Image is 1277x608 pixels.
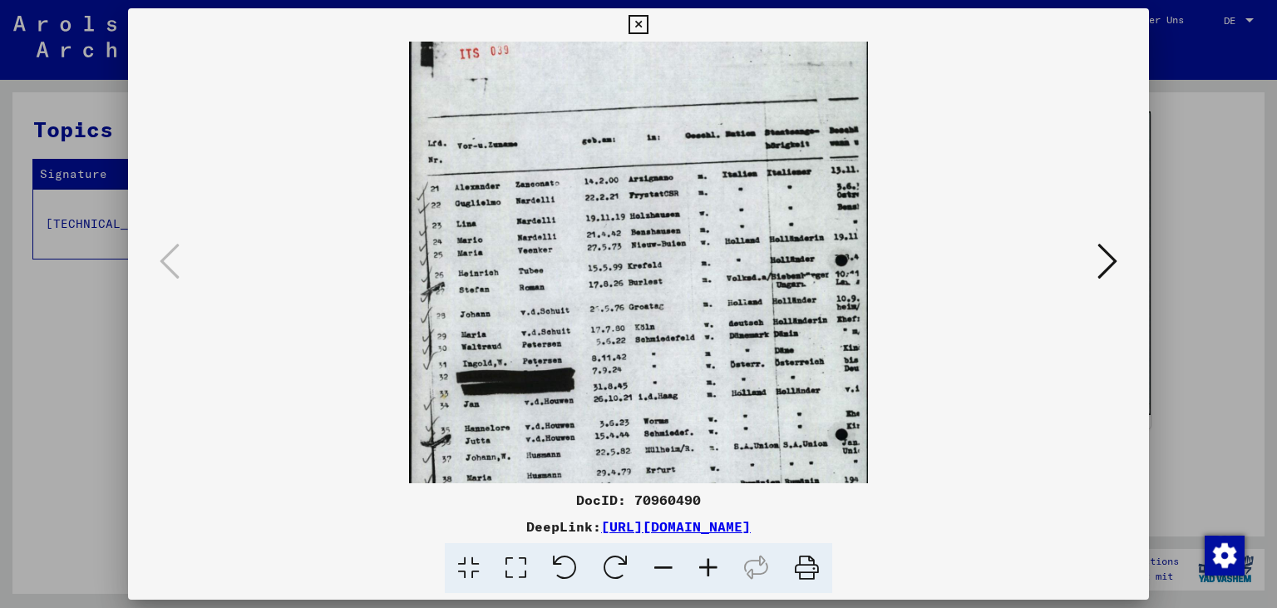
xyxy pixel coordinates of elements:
img: Zustimmung ändern [1205,536,1245,576]
div: DocID: 70960490 [128,490,1150,510]
a: [URL][DOMAIN_NAME] [601,518,751,535]
div: Zustimmung ändern [1204,535,1244,575]
div: DeepLink: [128,517,1150,536]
